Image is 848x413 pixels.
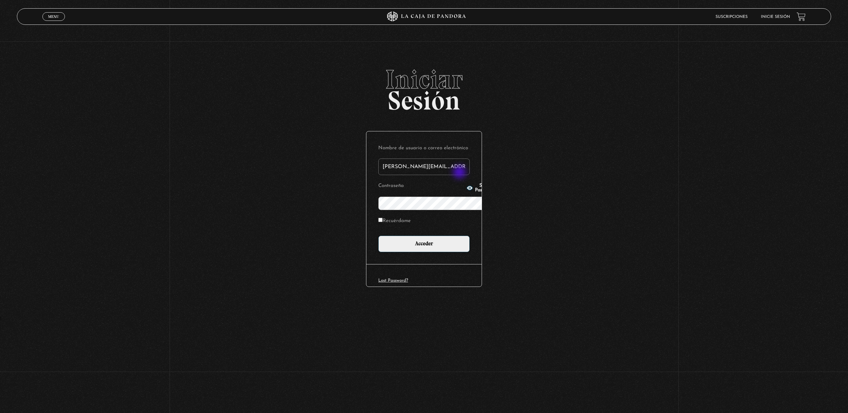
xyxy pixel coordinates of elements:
a: View your shopping cart [797,12,806,21]
label: Nombre de usuario o correo electrónico [378,143,470,154]
span: Menu [48,15,59,19]
label: Recuérdame [378,216,411,226]
h2: Sesión [17,66,831,109]
span: Cerrar [46,20,62,25]
button: Show Password [466,183,494,193]
input: Acceder [378,236,470,252]
a: Suscripciones [715,15,748,19]
a: Inicie sesión [761,15,790,19]
input: Recuérdame [378,218,383,222]
label: Contraseña [378,181,464,191]
a: Lost Password? [378,278,408,283]
span: Iniciar [17,66,831,93]
span: Show Password [475,183,494,193]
